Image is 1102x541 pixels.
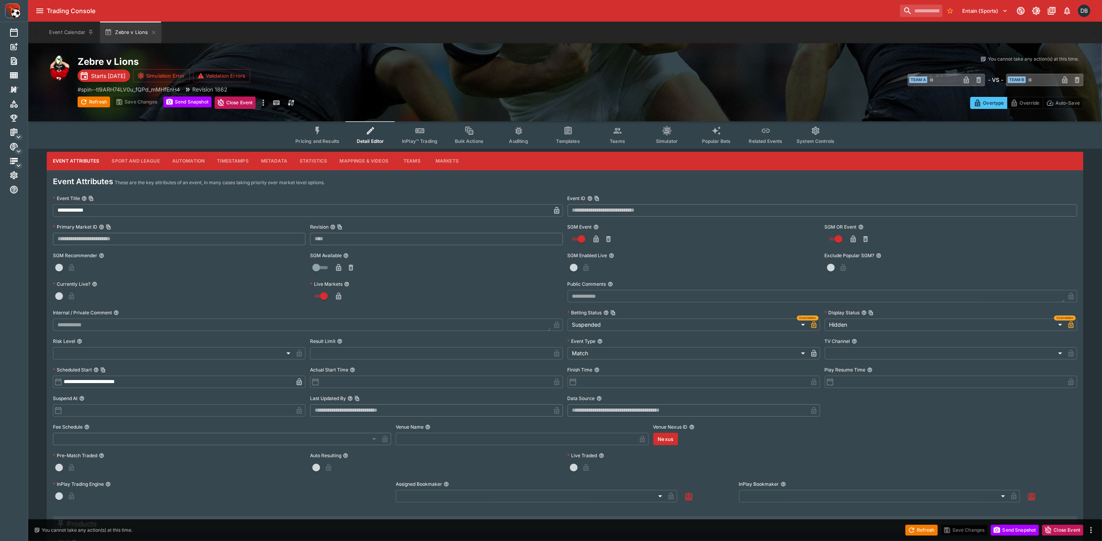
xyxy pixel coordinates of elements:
[593,224,599,230] button: SGM Event
[653,433,678,445] button: Nexus
[825,252,875,259] p: Exclude Popular SGM?
[905,525,938,536] button: Refresh
[9,142,31,151] div: Sports Pricing
[988,56,1079,63] p: You cannot take any action(s) at this time.
[597,396,602,401] button: Data Source
[337,339,342,344] button: Result Limit
[568,195,586,202] p: Event ID
[53,224,97,230] p: Primary Market ID
[568,338,596,344] p: Event Type
[1056,315,1073,321] span: Overridden
[568,395,595,402] p: Data Source
[944,5,956,17] button: No Bookmarks
[970,97,1083,109] div: Start From
[9,56,31,66] div: Search
[53,481,104,487] p: InPlay Trading Engine
[825,224,857,230] p: SGM OR Event
[610,138,625,144] span: Teams
[1087,526,1096,535] button: more
[1056,99,1080,107] p: Auto-Save
[825,338,850,344] p: TV Channel
[2,2,21,20] img: PriceKinetics Logo
[9,185,31,194] div: Help & Support
[444,482,449,487] button: Assigned Bookmaker
[310,452,341,459] p: Auto Resulting
[825,366,866,373] p: Play Resume Time
[357,138,384,144] span: Detail Editor
[88,196,94,201] button: Copy To Clipboard
[597,339,603,344] button: Event Type
[568,319,808,331] div: Suspended
[79,396,85,401] button: Suspend At
[568,366,593,373] p: Finish Time
[53,395,78,402] p: Suspend At
[337,224,342,230] button: Copy To Clipboard
[310,366,348,373] p: Actual Start Time
[594,196,600,201] button: Copy To Clipboard
[354,396,360,401] button: Copy To Clipboard
[47,152,105,170] button: Event Attributes
[781,482,786,487] button: InPlay Bookmaker
[9,99,31,109] div: Categories
[1042,525,1083,536] button: Close Event
[348,396,353,401] button: Last Updated ByCopy To Clipboard
[343,253,349,258] button: SGM Available
[509,138,528,144] span: Auditing
[9,156,31,166] div: Infrastructure
[53,424,83,430] p: Fee Schedule
[9,171,31,180] div: System Settings
[44,22,98,43] button: Event Calendar
[133,69,190,82] button: Simulation Error
[749,138,783,144] span: Related Events
[106,224,111,230] button: Copy To Clipboard
[876,253,882,258] button: Exclude Popular SGM?
[105,482,111,487] button: InPlay Trading Engine
[192,85,227,93] p: Revision 1862
[1045,4,1059,18] button: Documentation
[599,453,604,458] button: Live Traded
[295,138,339,144] span: Pricing and Results
[868,310,874,315] button: Copy To Clipboard
[858,224,864,230] button: SGM OR Event
[861,310,867,315] button: Display StatusCopy To Clipboard
[93,367,99,373] button: Scheduled StartCopy To Clipboard
[1007,97,1043,109] button: Override
[53,252,97,259] p: SGM Recommender
[193,69,251,82] button: Validation Errors
[100,22,161,43] button: Zebre v Lions
[163,97,212,107] button: Send Snapshot
[568,224,592,230] p: SGM Event
[455,138,483,144] span: Bulk Actions
[1029,4,1043,18] button: Toggle light/dark mode
[402,138,437,144] span: InPlay™ Trading
[9,85,31,94] div: Nexus Entities
[1043,97,1083,109] button: Auto-Save
[396,424,424,430] p: Venue Name
[1025,490,1039,504] button: Assign to Me
[587,196,593,201] button: Event IDCopy To Clipboard
[852,339,857,344] button: TV Channel
[568,452,597,459] p: Live Traded
[310,252,342,259] p: SGM Available
[656,138,678,144] span: Simulator
[9,114,31,123] div: Tournaments
[47,56,71,80] img: rugby_union.png
[105,152,166,170] button: Sport and League
[610,310,616,315] button: Copy To Clipboard
[425,424,431,430] button: Venue Name
[568,347,808,360] div: Match
[53,338,75,344] p: Risk Level
[77,339,82,344] button: Risk Level
[293,152,334,170] button: Statistics
[991,525,1039,536] button: Send Snapshot
[42,527,132,534] p: You cannot take any action(s) at this time.
[81,196,87,201] button: Event TitleCopy To Clipboard
[310,395,346,402] p: Last Updated By
[166,152,211,170] button: Automation
[1014,4,1028,18] button: Connected to PK
[604,310,609,315] button: Betting StatusCopy To Clipboard
[429,152,465,170] button: Markets
[568,281,606,287] p: Public Comments
[255,152,293,170] button: Metadata
[53,195,80,202] p: Event Title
